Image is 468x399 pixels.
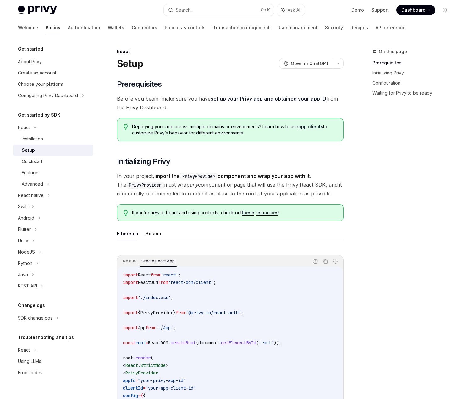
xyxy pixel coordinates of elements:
a: About Privy [13,56,93,67]
div: React [117,48,344,55]
span: . [133,355,135,361]
a: Waiting for Privy to be ready [372,88,455,98]
span: import [123,295,138,300]
div: Configuring Privy Dashboard [18,92,78,99]
span: App [138,325,146,331]
span: config [123,393,138,398]
span: ; [173,325,176,331]
span: from [146,325,156,331]
span: = [135,378,138,383]
span: )); [274,340,281,346]
span: import [123,310,138,315]
div: React native [18,192,44,199]
div: Java [18,271,28,278]
span: ; [171,295,173,300]
span: Dashboard [401,7,426,13]
div: React [18,346,30,354]
div: NextJS [121,257,138,265]
span: ; [178,272,181,278]
span: ( [151,355,153,361]
span: . [168,340,171,346]
div: Python [18,260,32,267]
button: Copy the contents from the code block [321,257,329,265]
button: Ask AI [331,257,339,265]
span: { [138,310,140,315]
img: light logo [18,6,57,14]
span: clientId [123,385,143,391]
span: = [138,393,140,398]
a: Setup [13,145,93,156]
span: ReactDOM [138,280,158,285]
div: Android [18,214,34,222]
a: Configuration [372,78,455,88]
span: 'react-dom/client' [168,280,213,285]
a: Security [325,20,343,35]
em: any [190,182,198,188]
span: const [123,340,135,346]
a: User management [277,20,317,35]
div: REST API [18,282,37,290]
a: Support [372,7,389,13]
span: Initializing Privy [117,156,170,167]
button: Toggle dark mode [440,5,450,15]
span: from [176,310,186,315]
code: PrivyProvider [126,182,164,189]
span: { [143,393,146,398]
span: document [198,340,218,346]
span: React.StrictMode [125,363,166,368]
div: Using LLMs [18,358,41,365]
span: root [123,355,133,361]
button: Ethereum [117,226,138,241]
span: = [146,340,148,346]
span: Prerequisites [117,79,162,89]
a: resources [256,210,278,216]
div: Quickstart [22,158,42,165]
button: Open in ChatGPT [279,58,333,69]
span: from [151,272,161,278]
span: Ctrl K [261,8,270,13]
code: PrivyProvider [180,173,217,180]
div: Setup [22,146,35,154]
h5: Get started by SDK [18,111,60,119]
div: SDK changelogs [18,314,52,322]
span: < [123,363,125,368]
h5: Changelogs [18,302,45,309]
span: '@privy-io/react-auth' [186,310,241,315]
span: render [135,355,151,361]
span: } [173,310,176,315]
div: Features [22,169,40,177]
div: Unity [18,237,28,244]
div: Flutter [18,226,31,233]
a: Wallets [108,20,124,35]
a: Connectors [132,20,157,35]
a: Transaction management [213,20,270,35]
h1: Setup [117,58,143,69]
span: ( [256,340,259,346]
a: Prerequisites [372,58,455,68]
span: { [140,393,143,398]
span: PrivyProvider [140,310,173,315]
h5: Troubleshooting and tips [18,334,74,341]
button: Solana [146,226,161,241]
span: Ask AI [288,7,300,13]
span: In your project, . The must wrap component or page that will use the Privy React SDK, and it is g... [117,172,344,198]
span: ; [241,310,244,315]
a: Create an account [13,67,93,79]
span: . [218,340,221,346]
span: createRoot [171,340,196,346]
span: appId [123,378,135,383]
span: ; [213,280,216,285]
span: Before you begin, make sure you have from the Privy Dashboard. [117,94,344,112]
span: import [123,272,138,278]
a: Basics [46,20,60,35]
svg: Tip [124,210,128,216]
span: = [143,385,146,391]
span: import [123,280,138,285]
span: On this page [379,48,407,55]
a: Dashboard [396,5,435,15]
div: Search... [176,6,193,14]
span: ReactDOM [148,340,168,346]
div: Choose your platform [18,80,63,88]
div: Create an account [18,69,56,77]
button: Search...CtrlK [164,4,274,16]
